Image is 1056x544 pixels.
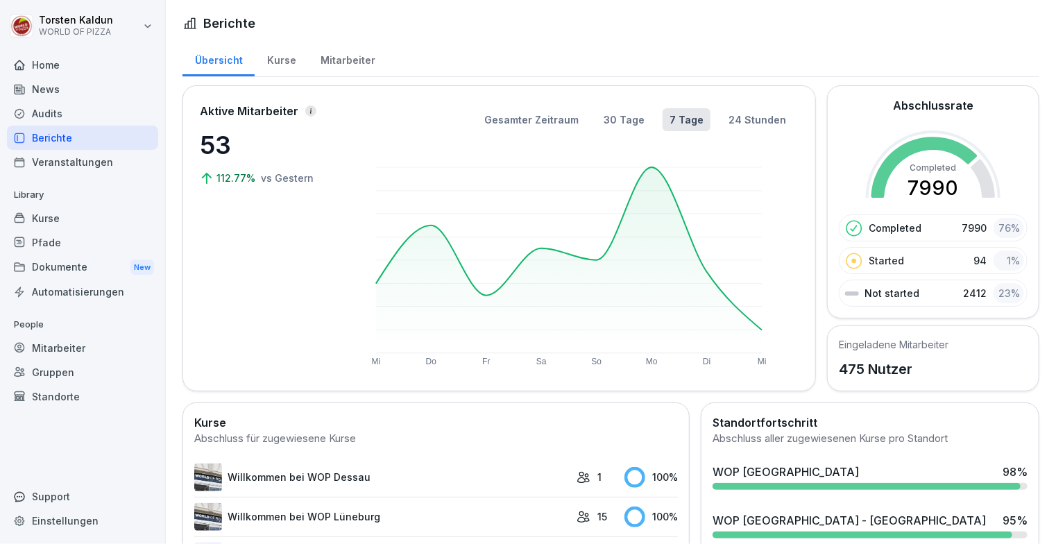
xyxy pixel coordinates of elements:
h5: Eingeladene Mitarbeiter [839,337,948,352]
p: Aktive Mitarbeiter [200,103,298,119]
p: Started [869,253,904,268]
a: Mitarbeiter [7,336,158,360]
div: 98 % [1003,464,1028,480]
div: 76 % [994,218,1024,238]
p: 1 [597,470,602,484]
h2: Abschlussrate [893,97,973,114]
text: Di [704,357,711,366]
h2: Kurse [194,414,678,431]
p: 94 [973,253,987,268]
img: ax2nnx46jihk0u0mqtqfo3fl.png [194,464,222,491]
a: Mitarbeiter [308,41,387,76]
a: Pfade [7,230,158,255]
p: WORLD OF PIZZA [39,27,113,37]
p: Library [7,184,158,206]
a: Willkommen bei WOP Lüneburg [194,503,570,531]
a: Berichte [7,126,158,150]
text: Mi [372,357,381,366]
a: Home [7,53,158,77]
img: ax2nnx46jihk0u0mqtqfo3fl.png [194,503,222,531]
a: WOP [GEOGRAPHIC_DATA]98% [707,458,1033,495]
div: 23 % [994,283,1024,303]
button: Gesamter Zeitraum [477,108,586,131]
div: Dokumente [7,255,158,280]
a: Kurse [255,41,308,76]
div: Abschluss aller zugewiesenen Kurse pro Standort [713,431,1028,447]
a: WOP [GEOGRAPHIC_DATA] - [GEOGRAPHIC_DATA]95% [707,507,1033,544]
text: Do [426,357,437,366]
p: People [7,314,158,336]
div: 100 % [624,507,678,527]
a: Willkommen bei WOP Dessau [194,464,570,491]
text: Sa [536,357,547,366]
h2: Standortfortschritt [713,414,1028,431]
div: Support [7,484,158,509]
div: Abschluss für zugewiesene Kurse [194,431,678,447]
a: News [7,77,158,101]
p: Not started [865,286,919,300]
p: 475 Nutzer [839,359,948,380]
div: New [130,260,154,275]
div: WOP [GEOGRAPHIC_DATA] [713,464,859,480]
a: Einstellungen [7,509,158,533]
div: 100 % [624,467,678,488]
text: Mi [758,357,767,366]
a: Übersicht [182,41,255,76]
div: 1 % [994,250,1024,271]
a: Audits [7,101,158,126]
text: Mo [647,357,658,366]
p: Torsten Kaldun [39,15,113,26]
p: 53 [200,126,339,164]
button: 24 Stunden [722,108,793,131]
a: Veranstaltungen [7,150,158,174]
text: So [592,357,602,366]
p: Completed [869,221,921,235]
a: Standorte [7,384,158,409]
a: DokumenteNew [7,255,158,280]
text: Fr [482,357,490,366]
h1: Berichte [203,14,255,33]
p: 112.77% [216,171,258,185]
button: 7 Tage [663,108,710,131]
a: Automatisierungen [7,280,158,304]
p: 2412 [963,286,987,300]
p: 15 [597,509,607,524]
p: 7990 [962,221,987,235]
button: 30 Tage [597,108,652,131]
div: 95 % [1003,512,1028,529]
div: WOP [GEOGRAPHIC_DATA] - [GEOGRAPHIC_DATA] [713,512,986,529]
a: Kurse [7,206,158,230]
p: vs Gestern [261,171,314,185]
a: Gruppen [7,360,158,384]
